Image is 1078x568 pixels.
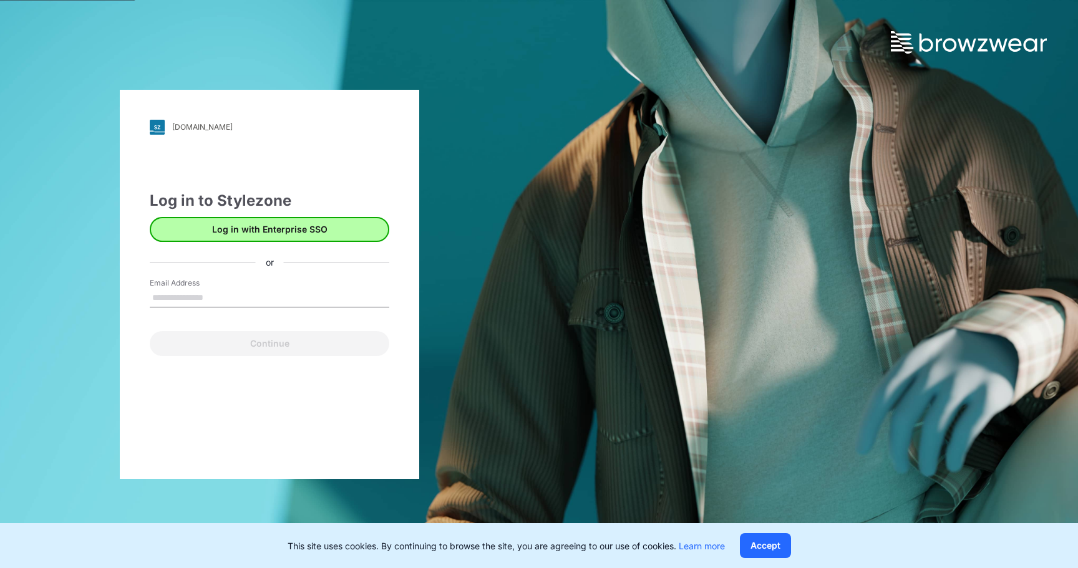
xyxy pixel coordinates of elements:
[256,256,284,269] div: or
[150,190,389,212] div: Log in to Stylezone
[150,277,237,289] label: Email Address
[288,539,725,552] p: This site uses cookies. By continuing to browse the site, you are agreeing to our use of cookies.
[150,217,389,242] button: Log in with Enterprise SSO
[150,120,389,135] a: [DOMAIN_NAME]
[172,122,233,132] div: [DOMAIN_NAME]
[679,541,725,551] a: Learn more
[740,533,791,558] button: Accept
[891,31,1047,54] img: browzwear-logo.73288ffb.svg
[150,120,165,135] img: svg+xml;base64,PHN2ZyB3aWR0aD0iMjgiIGhlaWdodD0iMjgiIHZpZXdCb3g9IjAgMCAyOCAyOCIgZmlsbD0ibm9uZSIgeG...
